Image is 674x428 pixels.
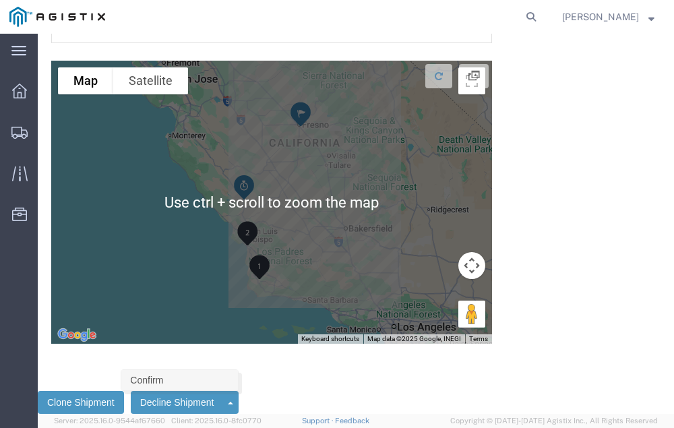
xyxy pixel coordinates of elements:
button: [PERSON_NAME] [561,9,655,25]
a: Support [302,417,336,425]
img: logo [9,7,105,27]
span: Client: 2025.16.0-8fc0770 [171,417,262,425]
iframe: FS Legacy Container [38,34,674,414]
a: Feedback [335,417,369,425]
span: Neil Coehlo [562,9,639,24]
span: Server: 2025.16.0-9544af67660 [54,417,165,425]
span: Copyright © [DATE]-[DATE] Agistix Inc., All Rights Reserved [450,415,658,427]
